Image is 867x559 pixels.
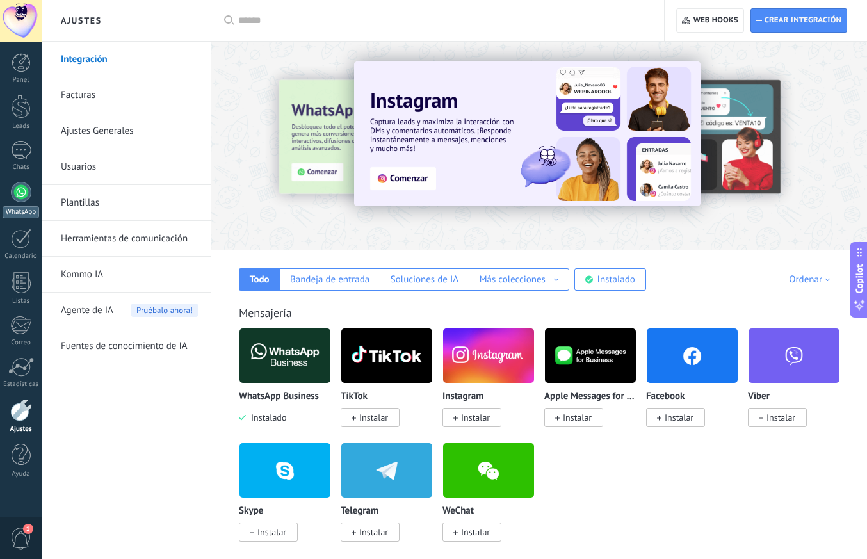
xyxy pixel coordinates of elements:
li: Ajustes Generales [42,113,211,149]
div: Ayuda [3,470,40,478]
li: Integración [42,42,211,77]
a: Plantillas [61,185,198,221]
div: Panel [3,76,40,85]
a: Herramientas de comunicación [61,221,198,257]
span: Agente de IA [61,293,113,328]
span: Instalado [246,412,286,423]
span: Instalar [461,412,490,423]
li: Plantillas [42,185,211,221]
p: Viber [748,391,770,402]
div: Ajustes [3,425,40,433]
div: TikTok [341,328,442,442]
div: Bandeja de entrada [290,273,369,286]
p: Telegram [341,506,378,517]
a: Integración [61,42,198,77]
div: WhatsApp Business [239,328,341,442]
span: Instalar [359,526,388,538]
span: Instalar [257,526,286,538]
span: Copilot [853,264,866,293]
span: Instalar [665,412,693,423]
p: Instagram [442,391,483,402]
span: Instalar [766,412,795,423]
img: wechat.png [443,439,534,501]
a: Agente de IAPruébalo ahora! [61,293,198,328]
div: Soluciones de IA [391,273,458,286]
li: Facturas [42,77,211,113]
li: Herramientas de comunicación [42,221,211,257]
div: Listas [3,297,40,305]
a: Facturas [61,77,198,113]
div: Telegram [341,442,442,557]
div: Ordenar [789,273,834,286]
p: Apple Messages for Business [544,391,636,402]
div: Chats [3,163,40,172]
img: logo_main.png [545,325,636,387]
p: TikTok [341,391,368,402]
a: Mensajería [239,305,292,320]
img: facebook.png [647,325,738,387]
span: 1 [23,524,33,534]
div: WhatsApp [3,206,39,218]
div: Calendario [3,252,40,261]
span: Crear integración [765,15,841,26]
span: Instalar [461,526,490,538]
img: Slide 1 [354,61,701,206]
li: Agente de IA [42,293,211,328]
p: Facebook [646,391,685,402]
img: logo_main.png [341,325,432,387]
img: viber.png [749,325,839,387]
div: Estadísticas [3,380,40,389]
div: Correo [3,339,40,347]
div: Todo [250,273,270,286]
span: Web hooks [693,15,738,26]
span: Pruébalo ahora! [131,304,198,317]
li: Kommo IA [42,257,211,293]
div: Más colecciones [480,273,546,286]
img: instagram.png [443,325,534,387]
img: telegram.png [341,439,432,501]
div: Leads [3,122,40,131]
button: Web hooks [676,8,743,33]
div: WeChat [442,442,544,557]
p: WhatsApp Business [239,391,319,402]
p: Skype [239,506,263,517]
div: Apple Messages for Business [544,328,646,442]
div: Facebook [646,328,748,442]
span: Instalar [359,412,388,423]
div: Skype [239,442,341,557]
p: WeChat [442,506,474,517]
img: logo_main.png [239,325,330,387]
a: Usuarios [61,149,198,185]
div: Instalado [597,273,635,286]
div: Viber [748,328,850,442]
a: Ajustes Generales [61,113,198,149]
li: Fuentes de conocimiento de IA [42,328,211,364]
li: Usuarios [42,149,211,185]
a: Fuentes de conocimiento de IA [61,328,198,364]
a: Kommo IA [61,257,198,293]
button: Crear integración [750,8,847,33]
img: skype.png [239,439,330,501]
div: Instagram [442,328,544,442]
span: Instalar [563,412,592,423]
